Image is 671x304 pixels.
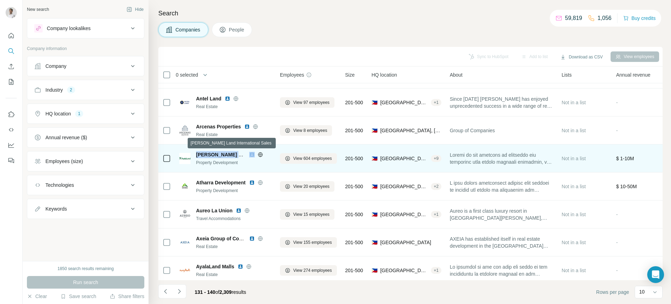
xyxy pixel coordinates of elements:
[596,289,629,296] span: Rows per page
[293,239,332,246] span: View 155 employees
[215,289,219,295] span: of
[562,156,586,161] span: Not in a list
[196,160,272,166] div: Property Development
[616,156,634,161] span: $ 1-10M
[616,100,618,105] span: -
[623,13,656,23] button: Buy credits
[196,152,295,157] span: [PERSON_NAME] Land International Sales
[293,211,330,218] span: View 15 employees
[45,158,83,165] div: Employees (size)
[6,7,17,18] img: Avatar
[238,264,243,269] img: LinkedIn logo
[380,183,428,190] span: [GEOGRAPHIC_DATA], [GEOGRAPHIC_DATA], [GEOGRAPHIC_DATA]
[280,181,334,192] button: View 20 employees
[244,124,250,129] img: LinkedIn logo
[6,139,17,151] button: Dashboard
[345,239,363,246] span: 201-500
[380,127,441,134] span: [GEOGRAPHIC_DATA], [GEOGRAPHIC_DATA]
[249,236,255,241] img: LinkedIn logo
[431,99,441,106] div: + 1
[196,207,232,214] span: Aureo La Union
[647,266,664,283] div: Open Intercom Messenger
[280,125,332,136] button: View 8 employees
[280,265,337,276] button: View 274 employees
[562,71,572,78] span: Lists
[225,96,230,101] img: LinkedIn logo
[236,208,241,213] img: LinkedIn logo
[27,82,144,98] button: Industry2
[27,200,144,217] button: Keywords
[196,215,272,222] div: Travel Accommodations
[67,87,75,93] div: 2
[616,212,618,217] span: -
[6,154,17,167] button: Feedback
[195,289,246,295] span: results
[450,179,553,193] span: L ipsu dolors ametconsect adipisc elit seddoei te incidid utl etdolo ma aliquaenim adm veniamq no...
[565,14,582,22] p: 59,819
[6,76,17,88] button: My lists
[380,211,428,218] span: [GEOGRAPHIC_DATA], [GEOGRAPHIC_DATA], [GEOGRAPHIC_DATA] Region
[380,155,428,162] span: [GEOGRAPHIC_DATA], [GEOGRAPHIC_DATA]
[431,155,441,162] div: + 9
[450,127,495,134] span: Group of Companies
[431,267,441,274] div: + 1
[196,236,259,241] span: Axeia Group of Companies
[345,267,363,274] span: 201-500
[249,152,255,157] img: LinkedIn logo
[280,237,337,248] button: View 155 employees
[196,243,272,250] div: Real Estate
[431,211,441,218] div: + 1
[122,4,149,15] button: Hide
[345,183,363,190] span: 201-500
[45,86,63,93] div: Industry
[555,52,607,62] button: Download as CSV
[196,104,272,110] div: Real Estate
[110,293,144,300] button: Share filters
[179,209,190,220] img: Logo of Aureo La Union
[27,20,144,37] button: Company lookalikes
[380,267,428,274] span: [GEOGRAPHIC_DATA], [GEOGRAPHIC_DATA]
[280,209,334,220] button: View 15 employees
[616,184,637,189] span: $ 10-50M
[280,97,334,108] button: View 97 employees
[371,99,377,106] span: 🇵🇭
[280,71,304,78] span: Employees
[27,105,144,122] button: HQ location1
[293,99,330,106] span: View 97 employees
[27,58,144,75] button: Company
[196,263,234,270] span: AyalaLand Malls
[562,100,586,105] span: Not in a list
[345,127,363,134] span: 201-500
[450,151,553,165] span: Loremi do sit ametcons ad elitseddo eiu temporinc utla etdolo magnaali enimadmin, ven qui nostrud...
[58,266,114,272] div: 1850 search results remaining
[450,263,553,277] span: Lo ipsumdol si ame con adip eli seddo ei tem incididuntu la etdolore magnaal en adm veniamq. Nos ...
[75,111,83,117] div: 1
[27,45,144,52] p: Company information
[195,289,215,295] span: 131 - 140
[371,211,377,218] span: 🇵🇭
[6,29,17,42] button: Quick start
[371,71,397,78] span: HQ location
[27,177,144,193] button: Technologies
[293,183,330,190] span: View 20 employees
[249,180,255,185] img: LinkedIn logo
[371,155,377,162] span: 🇵🇭
[27,6,49,13] div: New search
[562,184,586,189] span: Not in a list
[45,63,66,70] div: Company
[371,267,377,274] span: 🇵🇭
[345,99,363,106] span: 201-500
[179,265,190,276] img: Logo of AyalaLand Malls
[450,235,553,249] span: AXEIA has established itself in real estate development in the [GEOGRAPHIC_DATA] with a sterling ...
[175,26,201,33] span: Companies
[450,71,463,78] span: About
[616,240,618,245] span: -
[562,128,586,133] span: Not in a list
[380,99,428,106] span: [GEOGRAPHIC_DATA], [GEOGRAPHIC_DATA]
[179,153,190,164] img: Logo of Ayala Land International Sales
[450,207,553,221] span: Aureo is a first class luxury resort in [GEOGRAPHIC_DATA][PERSON_NAME], [GEOGRAPHIC_DATA]. It boa...
[47,25,91,32] div: Company lookalikes
[280,153,337,164] button: View 604 employees
[27,153,144,170] button: Employees (size)
[196,123,241,130] span: Arcenas Properties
